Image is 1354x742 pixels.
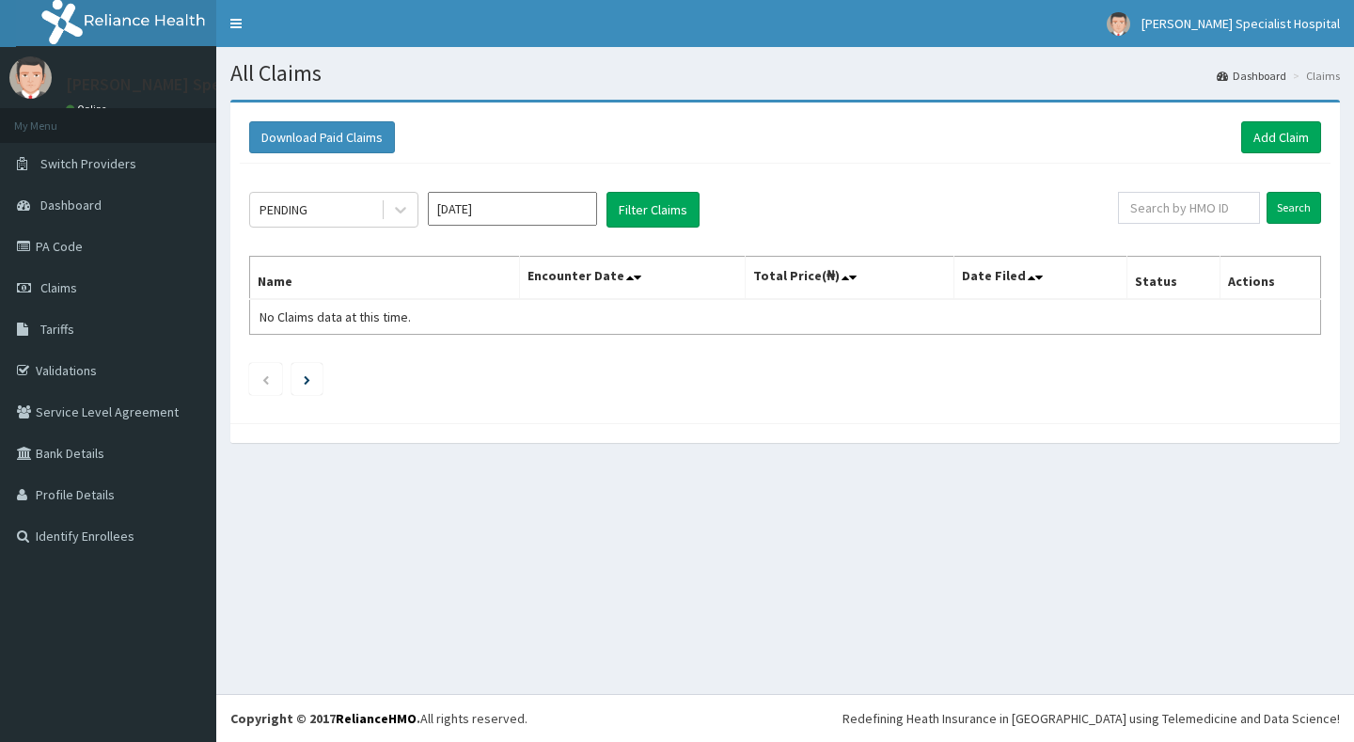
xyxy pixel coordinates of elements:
p: [PERSON_NAME] Specialist Hospital [66,76,331,93]
input: Search [1267,192,1321,224]
span: Switch Providers [40,155,136,172]
a: Online [66,103,111,116]
li: Claims [1288,68,1340,84]
a: Previous page [261,371,270,387]
a: Next page [304,371,310,387]
a: RelianceHMO [336,710,417,727]
th: Name [250,257,520,300]
div: Redefining Heath Insurance in [GEOGRAPHIC_DATA] using Telemedicine and Data Science! [842,709,1340,728]
a: Add Claim [1241,121,1321,153]
footer: All rights reserved. [216,694,1354,742]
span: Dashboard [40,197,102,213]
h1: All Claims [230,61,1340,86]
a: Dashboard [1217,68,1286,84]
img: User Image [1107,12,1130,36]
th: Actions [1220,257,1320,300]
span: Claims [40,279,77,296]
span: Tariffs [40,321,74,338]
button: Download Paid Claims [249,121,395,153]
div: PENDING [260,200,307,219]
th: Status [1126,257,1220,300]
input: Search by HMO ID [1118,192,1260,224]
th: Date Filed [953,257,1126,300]
th: Encounter Date [519,257,745,300]
span: No Claims data at this time. [260,308,411,325]
th: Total Price(₦) [745,257,953,300]
input: Select Month and Year [428,192,597,226]
button: Filter Claims [606,192,700,228]
img: User Image [9,56,52,99]
strong: Copyright © 2017 . [230,710,420,727]
span: [PERSON_NAME] Specialist Hospital [1141,15,1340,32]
